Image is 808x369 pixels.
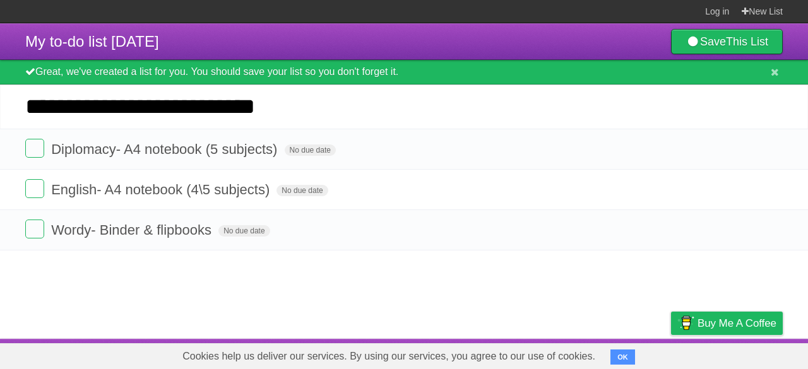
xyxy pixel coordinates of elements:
button: OK [610,349,635,365]
label: Done [25,139,44,158]
a: Suggest a feature [703,342,783,366]
a: SaveThis List [671,29,783,54]
span: No due date [285,144,336,156]
span: Buy me a coffee [698,312,776,334]
a: Buy me a coffee [671,312,783,335]
span: Diplomacy- A4 notebook (5 subjects) [51,141,280,157]
span: English- A4 notebook (4\5 subjects) [51,182,273,197]
span: No due date [218,225,270,237]
span: Wordy- Binder & flipbooks [51,222,215,238]
span: My to-do list [DATE] [25,33,159,50]
span: No due date [276,185,328,196]
a: About [503,342,530,366]
a: Developers [545,342,596,366]
b: This List [726,35,768,48]
label: Done [25,220,44,238]
label: Done [25,179,44,198]
a: Terms [612,342,639,366]
span: Cookies help us deliver our services. By using our services, you agree to our use of cookies. [170,344,608,369]
a: Privacy [655,342,687,366]
img: Buy me a coffee [677,312,694,334]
